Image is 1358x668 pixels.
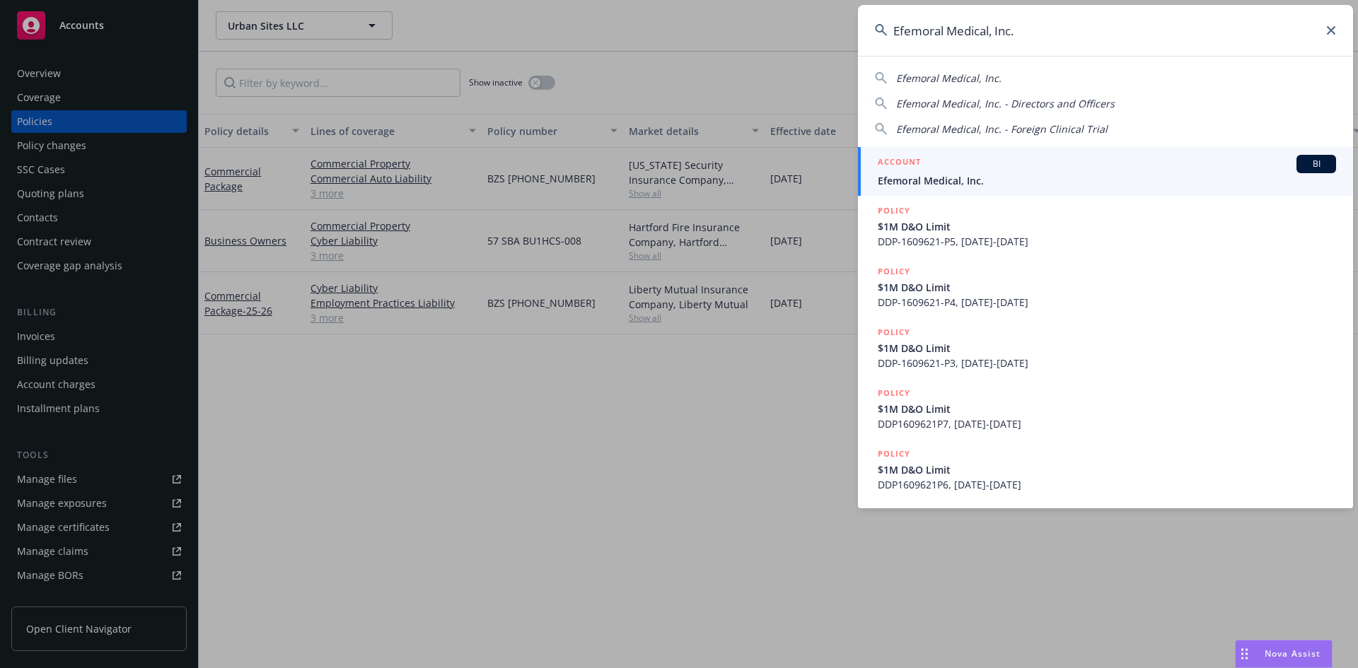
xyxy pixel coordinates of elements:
[858,257,1353,317] a: POLICY$1M D&O LimitDDP-1609621-P4, [DATE]-[DATE]
[896,122,1108,136] span: Efemoral Medical, Inc. - Foreign Clinical Trial
[1265,648,1321,660] span: Nova Assist
[1302,158,1330,170] span: BI
[878,234,1336,249] span: DDP-1609621-P5, [DATE]-[DATE]
[878,295,1336,310] span: DDP-1609621-P4, [DATE]-[DATE]
[878,477,1336,492] span: DDP1609621P6, [DATE]-[DATE]
[878,173,1336,188] span: Efemoral Medical, Inc.
[878,402,1336,416] span: $1M D&O Limit
[896,97,1115,110] span: Efemoral Medical, Inc. - Directors and Officers
[858,317,1353,378] a: POLICY$1M D&O LimitDDP-1609621-P3, [DATE]-[DATE]
[878,325,910,339] h5: POLICY
[858,147,1353,196] a: ACCOUNTBIEfemoral Medical, Inc.
[878,341,1336,356] span: $1M D&O Limit
[858,196,1353,257] a: POLICY$1M D&O LimitDDP-1609621-P5, [DATE]-[DATE]
[878,447,910,461] h5: POLICY
[878,462,1336,477] span: $1M D&O Limit
[878,219,1336,234] span: $1M D&O Limit
[878,280,1336,295] span: $1M D&O Limit
[878,155,921,172] h5: ACCOUNT
[878,386,910,400] h5: POLICY
[1235,640,1333,668] button: Nova Assist
[858,5,1353,56] input: Search...
[858,378,1353,439] a: POLICY$1M D&O LimitDDP1609621P7, [DATE]-[DATE]
[878,356,1336,370] span: DDP-1609621-P3, [DATE]-[DATE]
[878,204,910,218] h5: POLICY
[1236,640,1253,667] div: Drag to move
[896,71,1002,85] span: Efemoral Medical, Inc.
[858,439,1353,500] a: POLICY$1M D&O LimitDDP1609621P6, [DATE]-[DATE]
[878,264,910,279] h5: POLICY
[878,416,1336,431] span: DDP1609621P7, [DATE]-[DATE]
